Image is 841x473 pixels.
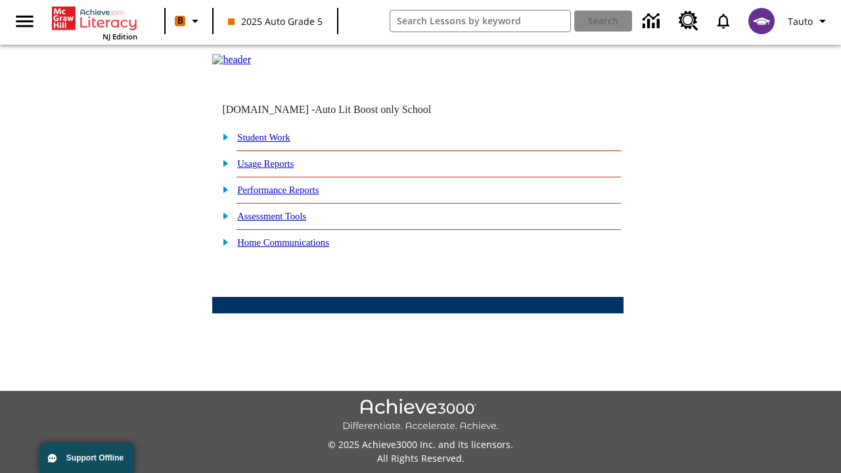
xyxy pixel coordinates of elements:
img: plus.gif [216,210,229,221]
a: Data Center [635,3,671,39]
img: plus.gif [216,236,229,248]
span: B [177,12,183,29]
span: NJ Edition [102,32,137,41]
img: plus.gif [216,183,229,195]
span: Tauto [788,14,813,28]
div: Home [52,4,137,41]
button: Profile/Settings [783,9,836,33]
span: 2025 Auto Grade 5 [228,14,323,28]
img: Achieve3000 Differentiate Accelerate Achieve [342,399,499,432]
a: Resource Center, Will open in new tab [671,3,706,39]
button: Open side menu [5,2,44,41]
img: avatar image [748,8,775,34]
a: Assessment Tools [237,211,306,221]
button: Select a new avatar [740,4,783,38]
img: header [212,54,251,66]
button: Support Offline [39,443,134,473]
a: Home Communications [237,237,329,248]
a: Student Work [237,132,290,143]
td: [DOMAIN_NAME] - [222,104,464,116]
a: Performance Reports [237,185,319,195]
a: Usage Reports [237,158,294,169]
span: Support Offline [66,453,124,462]
nobr: Auto Lit Boost only School [315,104,431,115]
a: Notifications [706,4,740,38]
img: plus.gif [216,131,229,143]
input: search field [390,11,571,32]
img: plus.gif [216,157,229,169]
button: Boost Class color is orange. Change class color [170,9,208,33]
